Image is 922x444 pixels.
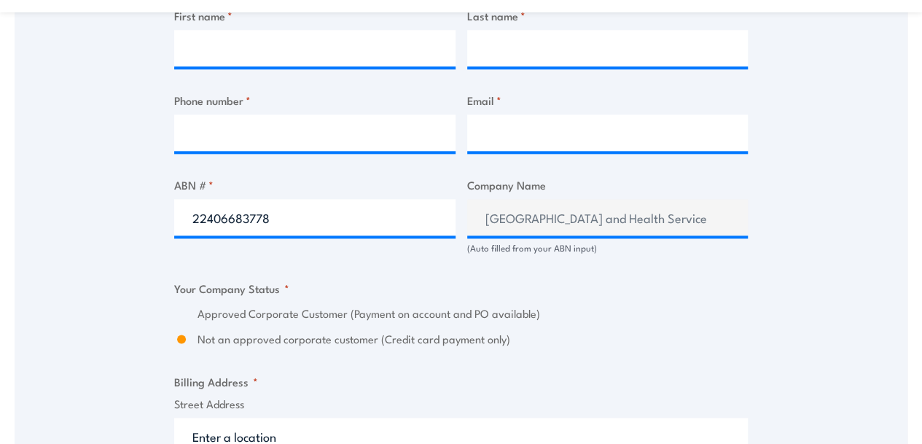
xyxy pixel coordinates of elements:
legend: Your Company Status [174,280,289,297]
legend: Billing Address [174,373,258,390]
label: First name [174,7,456,24]
label: Street Address [174,396,748,413]
label: Not an approved corporate customer (Credit card payment only) [198,331,748,348]
label: Approved Corporate Customer (Payment on account and PO available) [198,305,748,322]
label: Phone number [174,92,456,109]
label: Last name [467,7,749,24]
label: Company Name [467,176,749,193]
label: ABN # [174,176,456,193]
label: Email [467,92,749,109]
div: (Auto filled from your ABN input) [467,241,749,255]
